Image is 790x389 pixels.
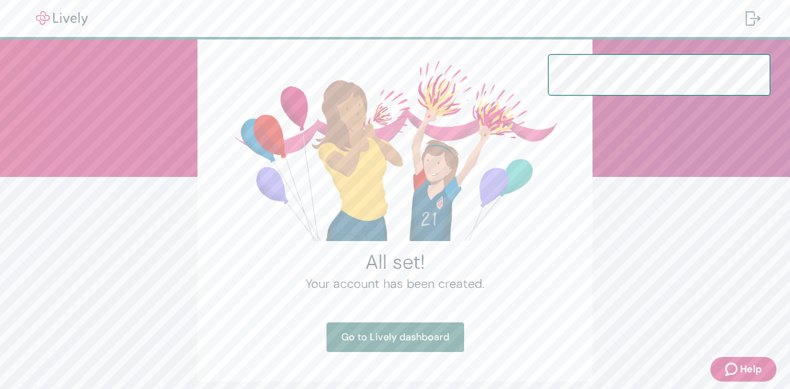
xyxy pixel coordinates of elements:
[27,11,96,26] img: Lively
[740,362,762,377] span: Help
[227,274,563,293] h4: Your account has been created.
[725,362,740,377] svg: Zendesk support icon
[710,357,776,382] button: Zendesk support iconHelp
[326,322,464,352] a: Go to Lively dashboard
[736,4,770,33] button: Log out
[227,250,563,274] h2: All set!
